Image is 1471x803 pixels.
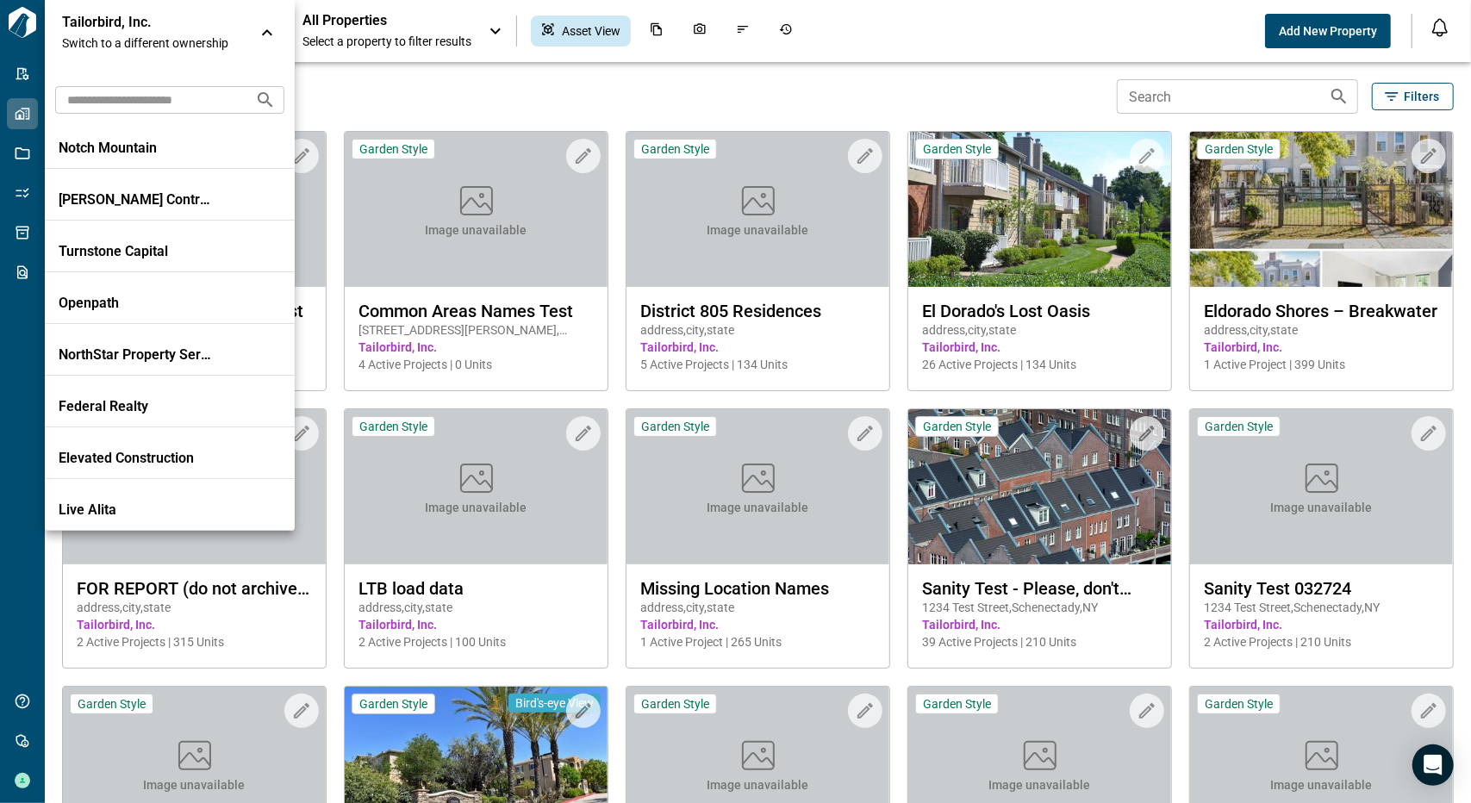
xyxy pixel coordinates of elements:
span: Switch to a different ownership [62,34,243,52]
p: [PERSON_NAME] Contracting [59,191,214,209]
p: Openpath [59,295,214,312]
p: NorthStar Property Services [59,346,214,364]
p: Live Alita [59,501,214,519]
div: Open Intercom Messenger [1412,744,1454,786]
p: Turnstone Capital [59,243,214,260]
button: Search organizations [248,83,283,117]
p: Tailorbird, Inc. [62,14,217,31]
p: Notch Mountain [59,140,214,157]
p: Elevated Construction [59,450,214,467]
p: Federal Realty [59,398,214,415]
